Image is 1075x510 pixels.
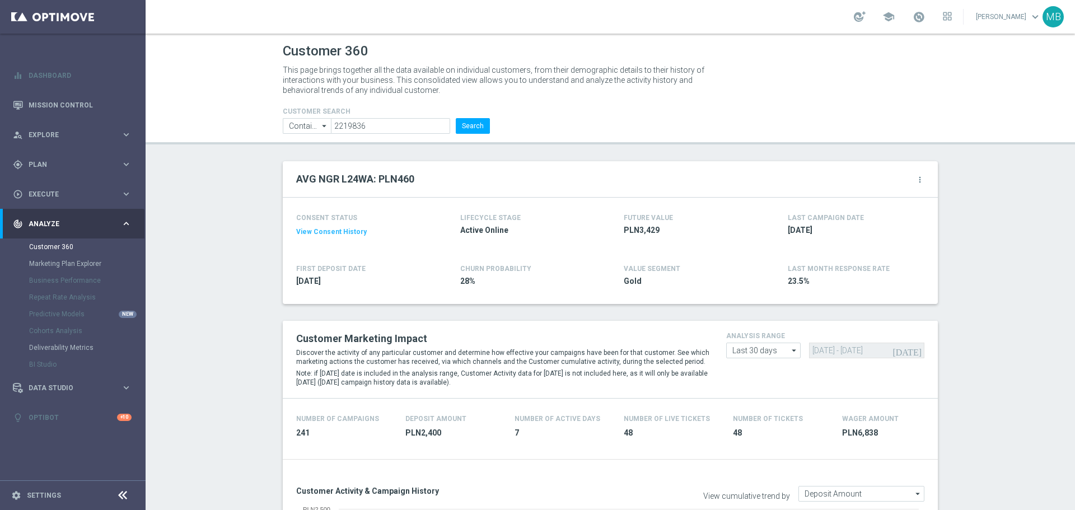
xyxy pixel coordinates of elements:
[515,428,610,438] span: 7
[13,60,132,90] div: Dashboard
[1029,11,1041,23] span: keyboard_arrow_down
[296,172,414,186] h2: AVG NGR L24WA: PLN460
[29,60,132,90] a: Dashboard
[29,221,121,227] span: Analyze
[915,175,924,184] i: more_vert
[29,322,144,339] div: Cohorts Analysis
[319,119,330,133] i: arrow_drop_down
[283,118,331,134] input: Contains
[29,238,144,255] div: Customer 360
[283,43,938,59] h1: Customer 360
[296,369,709,387] p: Note: if [DATE] date is included in the analysis range, Customer Activity data for [DATE] is not ...
[121,382,132,393] i: keyboard_arrow_right
[624,265,680,273] h4: VALUE SEGMENT
[29,255,144,272] div: Marketing Plan Explorer
[13,130,121,140] div: Explore
[29,289,144,306] div: Repeat Rate Analysis
[1043,6,1064,27] div: MB
[624,276,755,287] span: Gold
[788,265,890,273] span: LAST MONTH RESPONSE RATE
[788,214,864,222] h4: LAST CAMPAIGN DATE
[12,101,132,110] button: Mission Control
[975,8,1043,25] a: [PERSON_NAME]keyboard_arrow_down
[460,214,521,222] h4: LIFECYCLE STAGE
[12,160,132,169] button: gps_fixed Plan keyboard_arrow_right
[296,348,709,366] p: Discover the activity of any particular customer and determine how effective your campaigns have ...
[733,415,803,423] h4: Number Of Tickets
[13,160,23,170] i: gps_fixed
[13,130,23,140] i: person_search
[624,428,719,438] span: 48
[460,225,591,236] span: Active Online
[12,383,132,392] button: Data Studio keyboard_arrow_right
[29,306,144,322] div: Predictive Models
[405,415,466,423] h4: Deposit Amount
[13,189,121,199] div: Execute
[29,385,121,391] span: Data Studio
[726,343,801,358] input: analysis range
[119,311,137,318] div: NEW
[12,71,132,80] button: equalizer Dashboard
[11,490,21,500] i: settings
[283,65,714,95] p: This page brings together all the data available on individual customers, from their demographic ...
[296,227,367,237] button: View Consent History
[331,118,450,134] input: Enter CID, Email, name or phone
[788,276,919,287] span: 23.5%
[296,214,427,222] h4: CONSENT STATUS
[13,71,23,81] i: equalizer
[624,214,673,222] h4: FUTURE VALUE
[13,160,121,170] div: Plan
[13,219,23,229] i: track_changes
[296,265,366,273] h4: FIRST DEPOSIT DATE
[12,130,132,139] button: person_search Explore keyboard_arrow_right
[12,413,132,422] button: lightbulb Optibot +10
[283,107,490,115] h4: CUSTOMER SEARCH
[29,356,144,373] div: BI Studio
[29,259,116,268] a: Marketing Plan Explorer
[296,486,602,496] h3: Customer Activity & Campaign History
[13,189,23,199] i: play_circle_outline
[13,383,121,393] div: Data Studio
[460,276,591,287] span: 28%
[29,161,121,168] span: Plan
[29,132,121,138] span: Explore
[29,343,116,352] a: Deliverability Metrics
[121,189,132,199] i: keyboard_arrow_right
[624,415,710,423] h4: Number Of Live Tickets
[296,276,427,287] span: 2021-08-10
[296,415,379,423] h4: Number of Campaigns
[12,190,132,199] button: play_circle_outline Execute keyboard_arrow_right
[913,486,924,501] i: arrow_drop_down
[405,428,501,438] span: PLN2,400
[296,428,392,438] span: 241
[842,428,938,438] span: PLN6,838
[121,218,132,229] i: keyboard_arrow_right
[13,219,121,229] div: Analyze
[733,428,829,438] span: 48
[882,11,895,23] span: school
[703,492,790,501] label: View cumulative trend by
[29,272,144,289] div: Business Performance
[456,118,490,134] button: Search
[29,90,132,120] a: Mission Control
[842,415,899,423] h4: Wager Amount
[29,403,117,432] a: Optibot
[624,225,755,236] span: PLN3,429
[726,332,924,340] h4: analysis range
[789,343,800,358] i: arrow_drop_down
[117,414,132,421] div: +10
[12,219,132,228] button: track_changes Analyze keyboard_arrow_right
[515,415,600,423] h4: Number of Active Days
[121,129,132,140] i: keyboard_arrow_right
[296,332,709,345] h2: Customer Marketing Impact
[460,265,531,273] span: CHURN PROBABILITY
[788,225,919,236] span: 2025-09-24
